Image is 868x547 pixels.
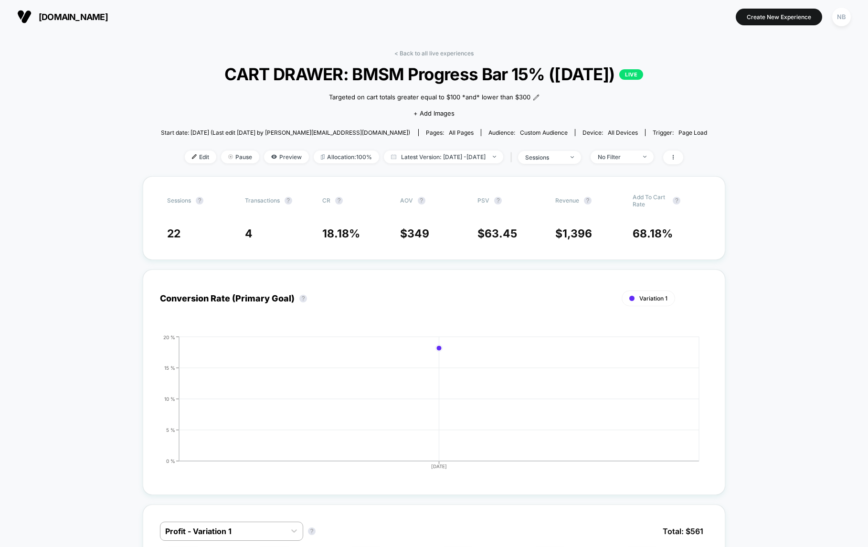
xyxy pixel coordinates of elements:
img: end [493,156,496,158]
span: Total: $ 561 [658,522,708,541]
span: Revenue [555,197,579,204]
span: AOV [400,197,413,204]
span: Start date: [DATE] (Last edit [DATE] by [PERSON_NAME][EMAIL_ADDRESS][DOMAIN_NAME]) [161,129,410,136]
img: end [571,156,574,158]
div: NB [832,8,851,26]
div: Audience: [488,129,568,136]
span: 18.18 % [322,227,360,240]
tspan: 5 % [166,427,175,432]
span: Targeted on cart totals greater equal to $100 *and* lower than $300 [329,93,530,102]
button: [DOMAIN_NAME] [14,9,111,24]
button: ? [418,197,425,204]
span: 68.18 % [633,227,673,240]
img: rebalance [321,154,325,160]
tspan: [DATE] [431,463,447,469]
span: $ [555,227,592,240]
button: ? [285,197,292,204]
span: Device: [575,129,645,136]
tspan: 15 % [164,365,175,370]
span: Transactions [245,197,280,204]
div: No Filter [598,153,636,161]
img: end [228,154,233,159]
span: 349 [407,227,429,240]
p: LIVE [619,69,643,80]
span: $ [400,227,429,240]
span: + Add Images [413,109,455,117]
span: $ [477,227,517,240]
button: ? [299,295,307,302]
span: Allocation: 100% [314,150,379,163]
img: edit [192,154,197,159]
img: Visually logo [17,10,32,24]
span: Sessions [167,197,191,204]
tspan: 0 % [166,458,175,463]
span: CART DRAWER: BMSM Progress Bar 15% ([DATE]) [188,64,680,84]
div: sessions [525,154,563,161]
span: | [508,150,518,164]
button: ? [673,197,680,204]
span: [DOMAIN_NAME] [39,12,108,22]
button: ? [308,527,316,535]
img: calendar [391,154,396,159]
button: ? [494,197,502,204]
span: 1,396 [562,227,592,240]
button: ? [196,197,203,204]
span: Custom Audience [520,129,568,136]
span: Page Load [678,129,707,136]
img: end [643,156,646,158]
button: NB [829,7,854,27]
button: ? [335,197,343,204]
tspan: 20 % [163,334,175,340]
span: all pages [449,129,474,136]
span: Pause [221,150,259,163]
a: < Back to all live experiences [394,50,474,57]
span: 4 [245,227,253,240]
span: Latest Version: [DATE] - [DATE] [384,150,503,163]
tspan: 10 % [164,396,175,401]
span: Add To Cart Rate [633,193,668,208]
span: PSV [477,197,489,204]
span: Preview [264,150,309,163]
button: ? [584,197,592,204]
div: Trigger: [653,129,707,136]
button: Create New Experience [736,9,822,25]
span: CR [322,197,330,204]
div: Pages: [426,129,474,136]
span: all devices [608,129,638,136]
span: Edit [185,150,216,163]
div: CONVERSION_RATE [150,334,699,478]
span: Variation 1 [639,295,667,302]
span: 22 [167,227,180,240]
span: 63.45 [485,227,517,240]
